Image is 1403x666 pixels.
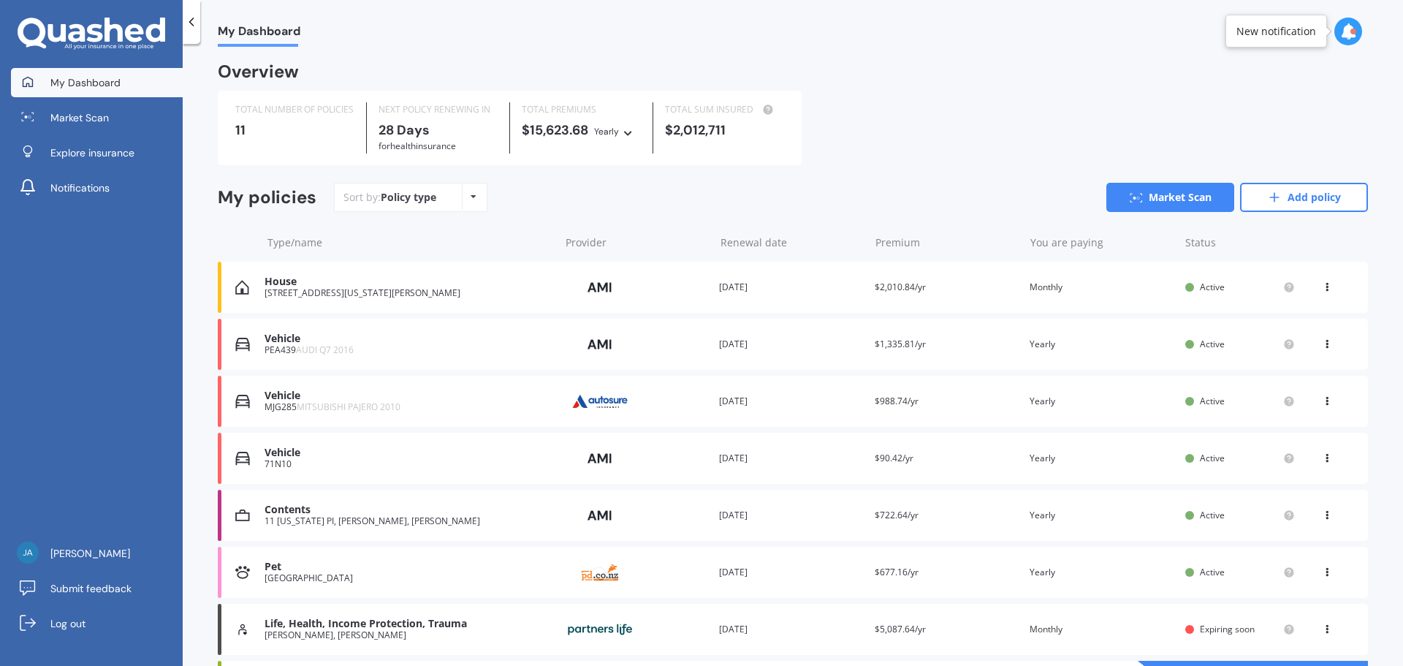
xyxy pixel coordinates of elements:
img: Vehicle [235,394,250,409]
img: 4005ff6056ba6bfb37146a423cccf161 [17,542,39,564]
div: Yearly [1030,508,1174,523]
span: [PERSON_NAME] [50,546,130,561]
span: $677.16/yr [875,566,919,578]
div: $2,012,711 [665,123,784,137]
span: $90.42/yr [875,452,913,464]
div: [GEOGRAPHIC_DATA] [265,573,552,583]
div: Sort by: [343,190,436,205]
div: Overview [218,64,299,79]
div: 71N10 [265,459,552,469]
div: [DATE] [719,451,863,466]
span: Active [1200,452,1225,464]
div: 11 [235,123,354,137]
span: Submit feedback [50,581,132,596]
span: Active [1200,509,1225,521]
div: Policy type [381,190,436,205]
div: MJG285 [265,402,552,412]
img: House [235,280,249,295]
a: Log out [11,609,183,638]
div: My policies [218,187,316,208]
div: Pet [265,561,552,573]
img: AMI [563,444,636,472]
a: [PERSON_NAME] [11,539,183,568]
div: $15,623.68 [522,123,641,139]
div: Renewal date [720,235,864,250]
span: MITSUBISHI PAJERO 2010 [297,401,400,413]
img: Contents [235,508,250,523]
span: My Dashboard [50,75,121,90]
span: $722.64/yr [875,509,919,521]
span: Explore insurance [50,145,134,160]
div: Yearly [1030,394,1174,409]
img: AMI [563,502,636,529]
div: Yearly [1030,451,1174,466]
div: [DATE] [719,508,863,523]
img: AMI [563,273,636,301]
div: Yearly [594,124,619,139]
div: NEXT POLICY RENEWING IN [379,102,498,117]
div: [PERSON_NAME], [PERSON_NAME] [265,630,552,640]
div: PEA439 [265,345,552,355]
div: Provider [566,235,709,250]
span: Active [1200,338,1225,350]
div: Type/name [267,235,554,250]
div: Life, Health, Income Protection, Trauma [265,618,552,630]
span: Active [1200,281,1225,293]
div: You are paying [1030,235,1174,250]
span: Expiring soon [1200,623,1255,635]
div: Premium [875,235,1019,250]
span: $988.74/yr [875,395,919,407]
div: [STREET_ADDRESS][US_STATE][PERSON_NAME] [265,288,552,298]
img: Autosure [563,387,636,415]
span: $5,087.64/yr [875,623,926,635]
span: Market Scan [50,110,109,125]
a: Market Scan [11,103,183,132]
div: 11 [US_STATE] PI, [PERSON_NAME], [PERSON_NAME] [265,516,552,526]
img: Life [235,622,250,637]
div: [DATE] [719,337,863,352]
div: [DATE] [719,394,863,409]
span: $2,010.84/yr [875,281,926,293]
b: 28 Days [379,121,430,139]
div: [DATE] [719,565,863,580]
div: [DATE] [719,622,863,637]
div: Contents [265,504,552,516]
a: Notifications [11,173,183,203]
a: Market Scan [1106,183,1234,212]
span: Active [1200,395,1225,407]
img: Partners Life [563,616,636,643]
span: Notifications [50,181,110,195]
a: Explore insurance [11,138,183,167]
span: for Health insurance [379,140,456,152]
span: Log out [50,616,85,631]
img: Pet [235,565,250,580]
div: Status [1185,235,1295,250]
div: Vehicle [265,333,552,345]
div: Yearly [1030,565,1174,580]
div: Monthly [1030,622,1174,637]
div: Vehicle [265,390,552,402]
img: Vehicle [235,451,250,466]
div: TOTAL PREMIUMS [522,102,641,117]
a: Add policy [1240,183,1368,212]
span: Active [1200,566,1225,578]
a: My Dashboard [11,68,183,97]
div: Monthly [1030,280,1174,295]
a: Submit feedback [11,574,183,603]
img: Vehicle [235,337,250,352]
div: House [265,276,552,288]
span: AUDI Q7 2016 [296,344,354,356]
img: PD Insurance NZ [563,559,636,586]
div: Yearly [1030,337,1174,352]
span: $1,335.81/yr [875,338,926,350]
img: AMI [563,330,636,358]
div: [DATE] [719,280,863,295]
div: TOTAL NUMBER OF POLICIES [235,102,354,117]
div: Vehicle [265,447,552,459]
span: My Dashboard [218,24,300,44]
div: TOTAL SUM INSURED [665,102,784,117]
div: New notification [1236,24,1316,39]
